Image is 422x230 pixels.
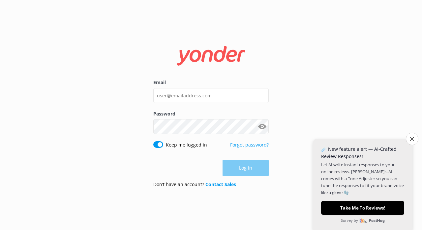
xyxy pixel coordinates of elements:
[153,181,236,188] p: Don’t have an account?
[166,141,207,148] label: Keep me logged in
[153,79,269,86] label: Email
[230,142,269,148] a: Forgot password?
[256,120,269,133] button: Show password
[153,88,269,103] input: user@emailaddress.com
[153,110,269,117] label: Password
[205,181,236,187] a: Contact Sales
